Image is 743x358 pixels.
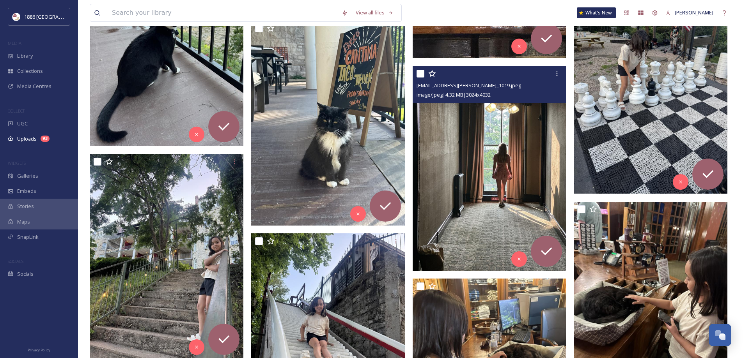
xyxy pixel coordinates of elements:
[8,108,25,114] span: COLLECT
[417,91,491,98] span: image/jpeg | 4.32 MB | 3024 x 4032
[24,13,86,20] span: 1886 [GEOGRAPHIC_DATA]
[413,66,566,271] img: ext_1748736815.198208_lily.graddy@icloud.com-IMG_1019.jpeg
[17,67,43,75] span: Collections
[17,83,51,90] span: Media Centres
[17,218,30,226] span: Maps
[28,345,50,354] a: Privacy Policy
[17,52,33,60] span: Library
[12,13,20,21] img: logos.png
[41,136,50,142] div: 93
[8,40,21,46] span: MEDIA
[28,347,50,353] span: Privacy Policy
[577,7,616,18] a: What's New
[108,4,338,21] input: Search your library
[17,172,38,180] span: Galleries
[662,5,717,20] a: [PERSON_NAME]
[17,233,39,241] span: SnapLink
[17,135,37,143] span: Uploads
[417,82,521,89] span: [EMAIL_ADDRESS][PERSON_NAME]_1019.jpeg
[709,324,731,346] button: Open Chat
[8,258,23,264] span: SOCIALS
[8,160,26,166] span: WIDGETS
[17,120,28,127] span: UGC
[675,9,713,16] span: [PERSON_NAME]
[251,21,405,226] img: ext_1748822460.360324_qholmes@hotmail.com-IMG_3237.jpeg
[17,203,34,210] span: Stories
[17,270,34,278] span: Socials
[17,187,36,195] span: Embeds
[352,5,397,20] a: View all files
